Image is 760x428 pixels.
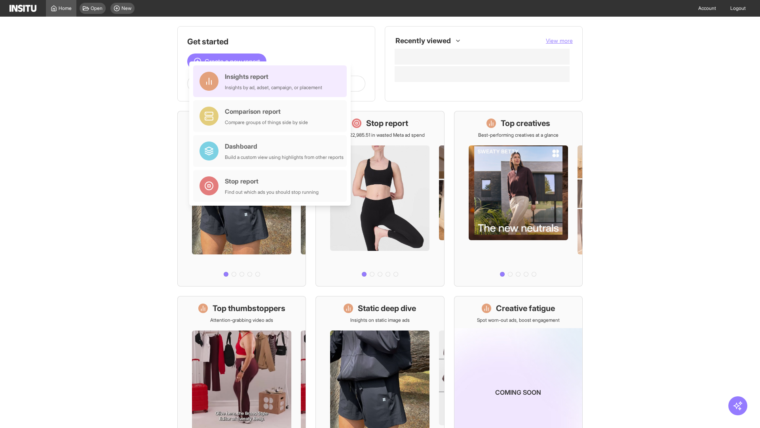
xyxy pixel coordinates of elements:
[546,37,573,44] span: View more
[366,118,408,129] h1: Stop report
[315,111,444,287] a: Stop reportSave £22,985.51 in wasted Meta ad spend
[478,132,559,138] p: Best-performing creatives at a glance
[177,111,306,287] a: What's live nowSee all active ads instantly
[9,5,36,12] img: Logo
[122,5,131,11] span: New
[225,141,344,151] div: Dashboard
[225,119,308,126] div: Compare groups of things side by side
[358,303,416,314] h1: Static deep dive
[187,36,365,47] h1: Get started
[205,57,260,66] span: Create a new report
[225,84,322,91] div: Insights by ad, adset, campaign, or placement
[350,317,410,323] p: Insights on static image ads
[225,189,319,195] div: Find out which ads you should stop running
[454,111,583,287] a: Top creativesBest-performing creatives at a glance
[225,176,319,186] div: Stop report
[546,37,573,45] button: View more
[335,132,425,138] p: Save £22,985.51 in wasted Meta ad spend
[210,317,273,323] p: Attention-grabbing video ads
[225,107,308,116] div: Comparison report
[91,5,103,11] span: Open
[187,53,266,69] button: Create a new report
[213,303,285,314] h1: Top thumbstoppers
[225,72,322,81] div: Insights report
[59,5,72,11] span: Home
[225,154,344,160] div: Build a custom view using highlights from other reports
[501,118,550,129] h1: Top creatives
